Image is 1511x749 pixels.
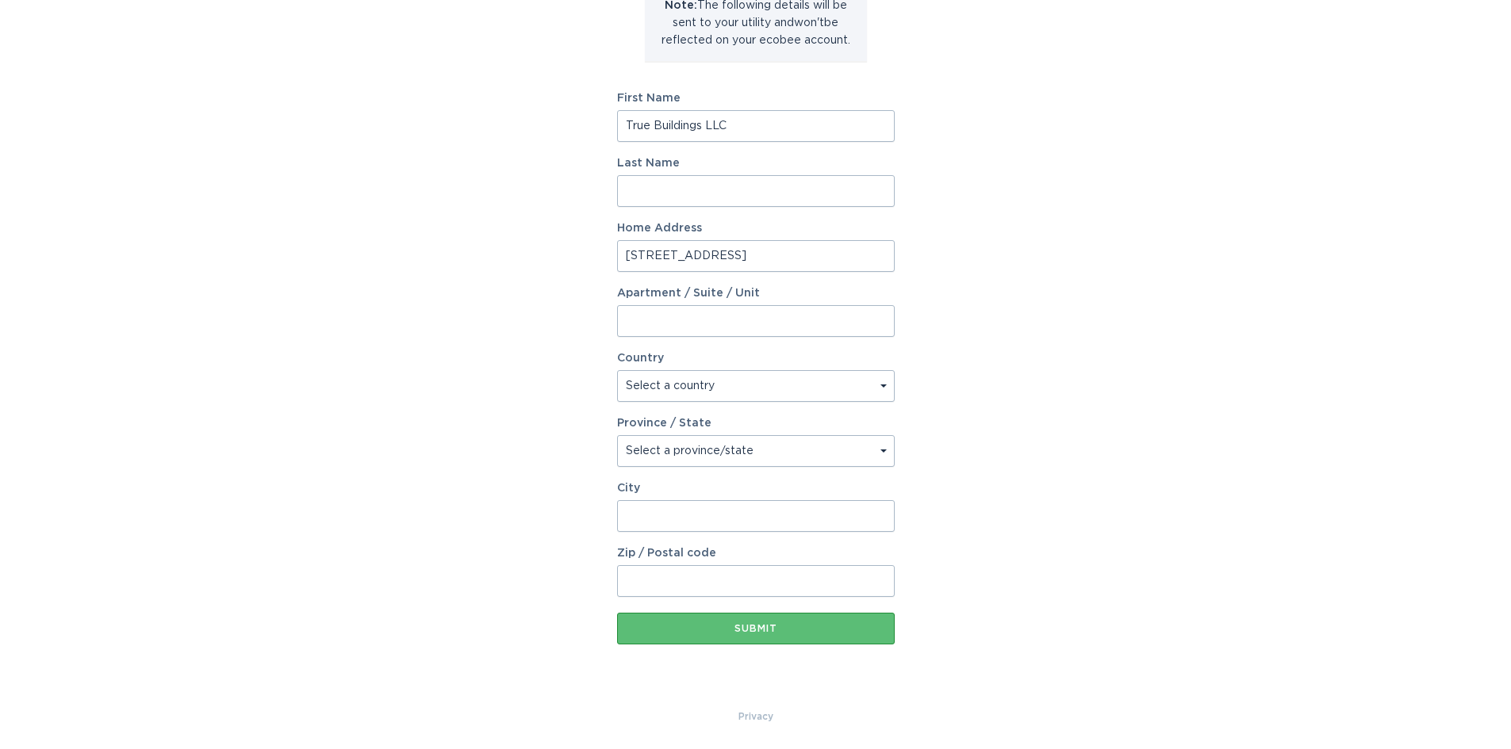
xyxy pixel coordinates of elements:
[617,418,711,429] label: Province / State
[617,353,664,364] label: Country
[625,624,887,633] div: Submit
[738,708,773,725] a: Privacy Policy & Terms of Use
[617,223,895,234] label: Home Address
[617,158,895,169] label: Last Name
[617,288,895,299] label: Apartment / Suite / Unit
[617,483,895,494] label: City
[617,548,895,559] label: Zip / Postal code
[617,613,895,644] button: Submit
[617,93,895,104] label: First Name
